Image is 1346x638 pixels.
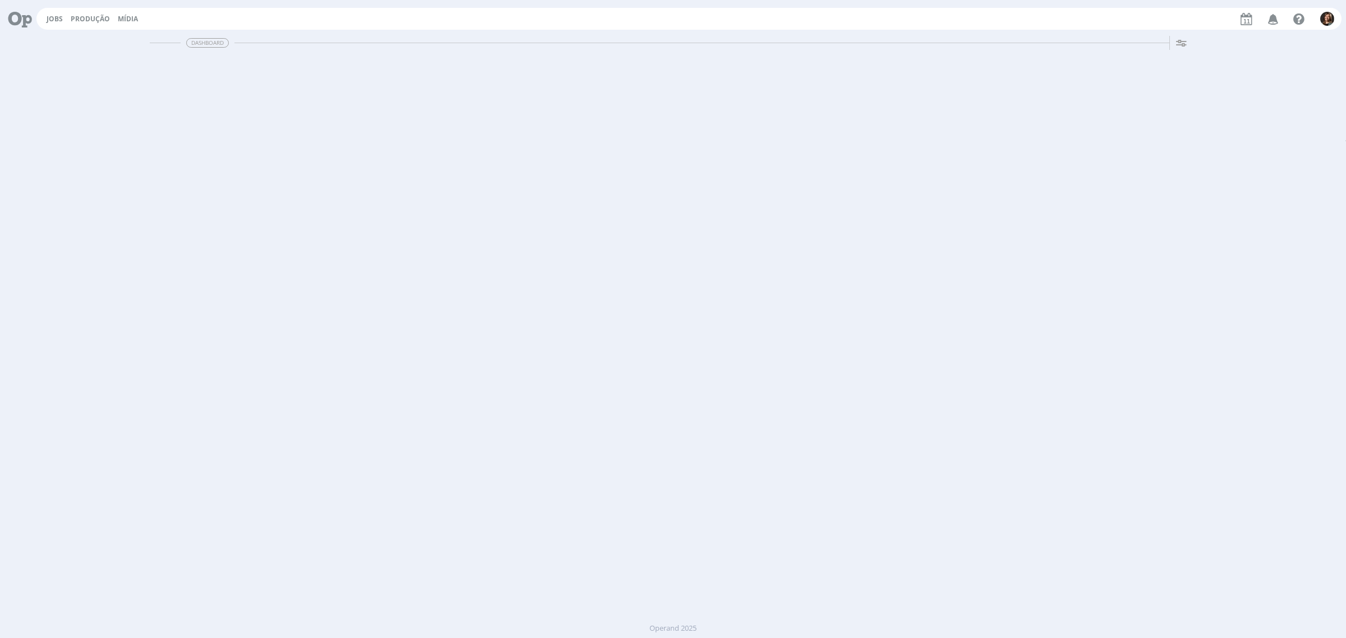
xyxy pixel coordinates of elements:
[1320,12,1334,26] img: L
[67,15,113,24] button: Produção
[71,14,110,24] a: Produção
[47,14,63,24] a: Jobs
[186,38,229,48] span: Dashboard
[1320,9,1335,29] button: L
[114,15,141,24] button: Mídia
[43,15,66,24] button: Jobs
[118,14,138,24] a: Mídia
